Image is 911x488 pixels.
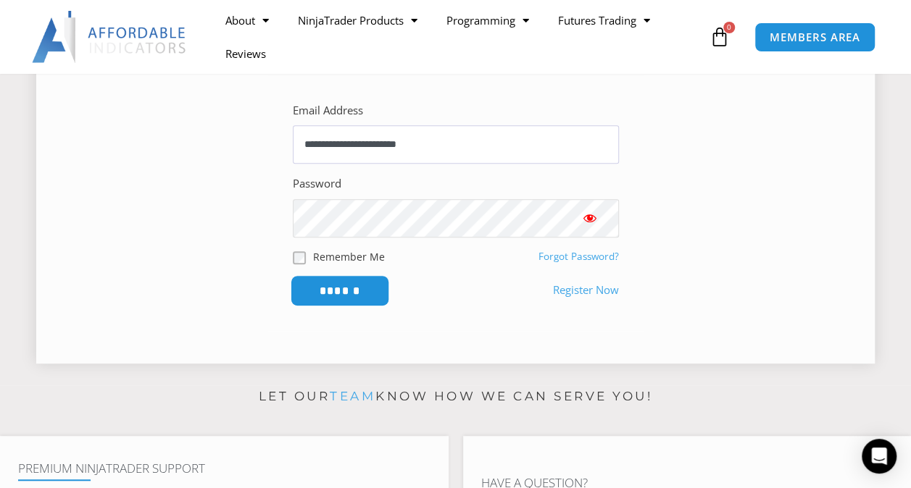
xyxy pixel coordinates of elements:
[544,4,665,37] a: Futures Trading
[432,4,544,37] a: Programming
[553,280,619,300] a: Register Now
[211,4,283,37] a: About
[32,11,188,63] img: LogoAI | Affordable Indicators – NinjaTrader
[561,199,619,237] button: Show password
[538,250,619,263] a: Forgot Password?
[723,22,735,33] span: 0
[211,4,707,70] nav: Menu
[688,16,752,58] a: 0
[211,37,280,70] a: Reviews
[754,22,875,52] a: MEMBERS AREA
[293,174,341,194] label: Password
[283,4,432,37] a: NinjaTrader Products
[18,461,430,476] h4: Premium NinjaTrader Support
[293,101,363,121] label: Email Address
[862,439,897,474] div: Open Intercom Messenger
[770,32,860,43] span: MEMBERS AREA
[330,389,375,403] a: team
[313,249,385,264] label: Remember Me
